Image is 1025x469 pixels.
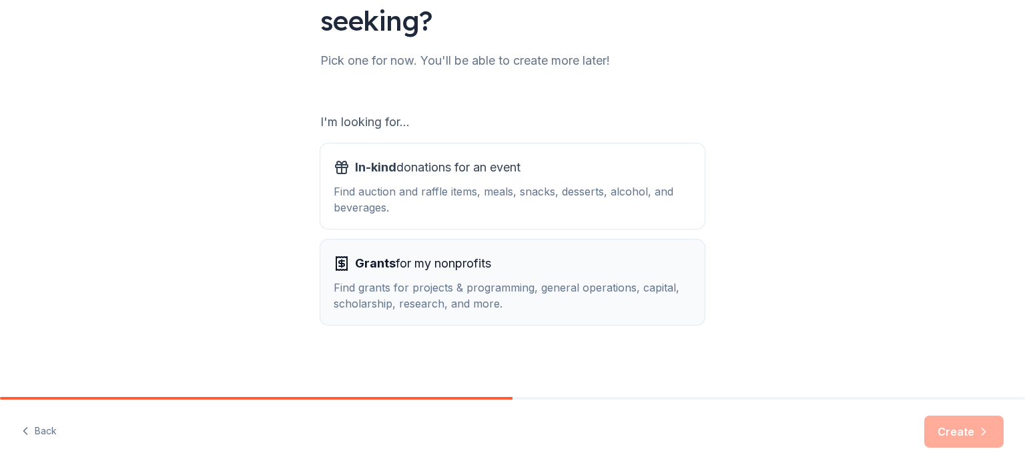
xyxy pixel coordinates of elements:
[334,183,691,215] div: Find auction and raffle items, meals, snacks, desserts, alcohol, and beverages.
[355,160,396,174] span: In-kind
[334,280,691,312] div: Find grants for projects & programming, general operations, capital, scholarship, research, and m...
[320,111,705,133] div: I'm looking for...
[355,256,396,270] span: Grants
[320,143,705,229] button: In-kinddonations for an eventFind auction and raffle items, meals, snacks, desserts, alcohol, and...
[320,50,705,71] div: Pick one for now. You'll be able to create more later!
[21,418,57,446] button: Back
[320,240,705,325] button: Grantsfor my nonprofitsFind grants for projects & programming, general operations, capital, schol...
[355,253,491,274] span: for my nonprofits
[355,157,521,178] span: donations for an event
